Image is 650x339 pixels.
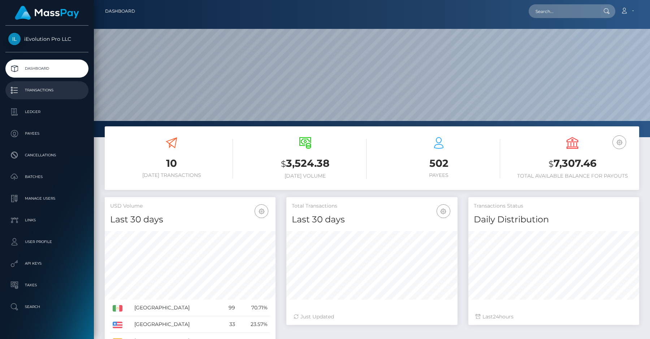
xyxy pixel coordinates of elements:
h3: 502 [377,156,500,170]
span: iEvolution Pro LLC [5,36,88,42]
h5: Total Transactions [292,203,452,210]
td: 33 [221,316,238,333]
p: Ledger [8,107,86,117]
a: Transactions [5,81,88,99]
h5: USD Volume [110,203,270,210]
h3: 10 [110,156,233,170]
input: Search... [529,4,597,18]
a: Dashboard [5,60,88,78]
h4: Last 30 days [110,213,270,226]
img: MX.png [113,305,122,312]
h3: 7,307.46 [511,156,634,171]
h6: Total Available Balance for Payouts [511,173,634,179]
p: User Profile [8,236,86,247]
a: Cancellations [5,146,88,164]
p: Taxes [8,280,86,291]
p: Dashboard [8,63,86,74]
small: $ [281,159,286,169]
a: Taxes [5,276,88,294]
p: Links [8,215,86,226]
td: [GEOGRAPHIC_DATA] [132,316,221,333]
h4: Last 30 days [292,213,452,226]
span: 24 [493,313,499,320]
h4: Daily Distribution [474,213,634,226]
td: 70.71% [238,300,270,316]
td: 23.57% [238,316,270,333]
td: 99 [221,300,238,316]
h6: Payees [377,172,500,178]
img: US.png [113,322,122,328]
div: Just Updated [294,313,450,321]
a: Manage Users [5,190,88,208]
a: Dashboard [105,4,135,19]
p: Transactions [8,85,86,96]
p: Cancellations [8,150,86,161]
a: API Keys [5,255,88,273]
p: Payees [8,128,86,139]
p: Manage Users [8,193,86,204]
h6: [DATE] Volume [244,173,367,179]
h3: 3,524.38 [244,156,367,171]
h5: Transactions Status [474,203,634,210]
small: $ [549,159,554,169]
a: Ledger [5,103,88,121]
img: iEvolution Pro LLC [8,33,21,45]
div: Last hours [476,313,632,321]
p: Batches [8,171,86,182]
td: [GEOGRAPHIC_DATA] [132,300,221,316]
a: Links [5,211,88,229]
img: MassPay Logo [15,6,79,20]
a: Payees [5,125,88,143]
p: API Keys [8,258,86,269]
a: Search [5,298,88,316]
h6: [DATE] Transactions [110,172,233,178]
p: Search [8,301,86,312]
a: Batches [5,168,88,186]
a: User Profile [5,233,88,251]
